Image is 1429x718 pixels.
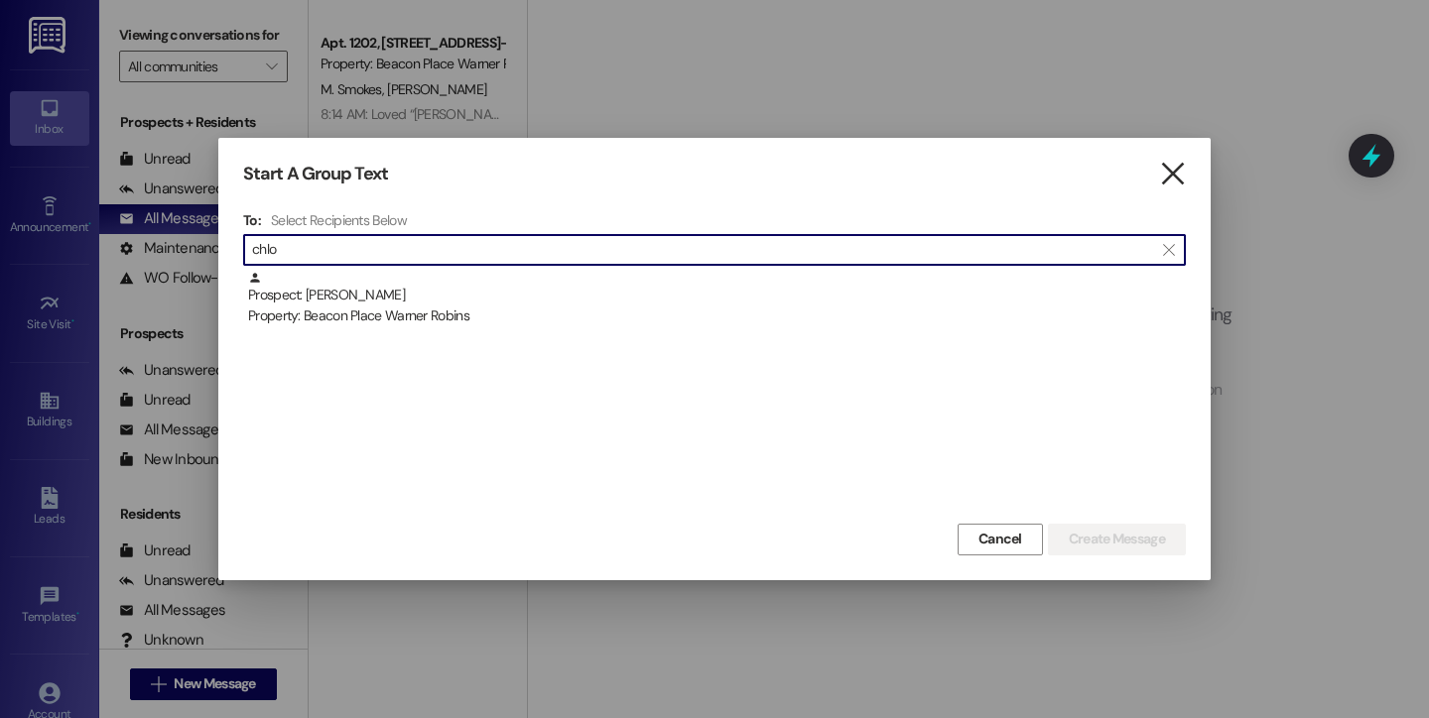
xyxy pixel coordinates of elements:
[1163,242,1174,258] i: 
[1048,524,1186,555] button: Create Message
[271,211,407,229] h4: Select Recipients Below
[1069,529,1165,549] span: Create Message
[243,211,261,229] h3: To:
[1159,164,1186,184] i: 
[1153,235,1185,265] button: Clear text
[958,524,1043,555] button: Cancel
[248,305,1186,326] div: Property: Beacon Place Warner Robins
[252,236,1153,264] input: Search for any contact or apartment
[248,271,1186,327] div: Prospect: [PERSON_NAME]
[978,529,1022,549] span: Cancel
[243,163,388,185] h3: Start A Group Text
[243,271,1186,320] div: Prospect: [PERSON_NAME]Property: Beacon Place Warner Robins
